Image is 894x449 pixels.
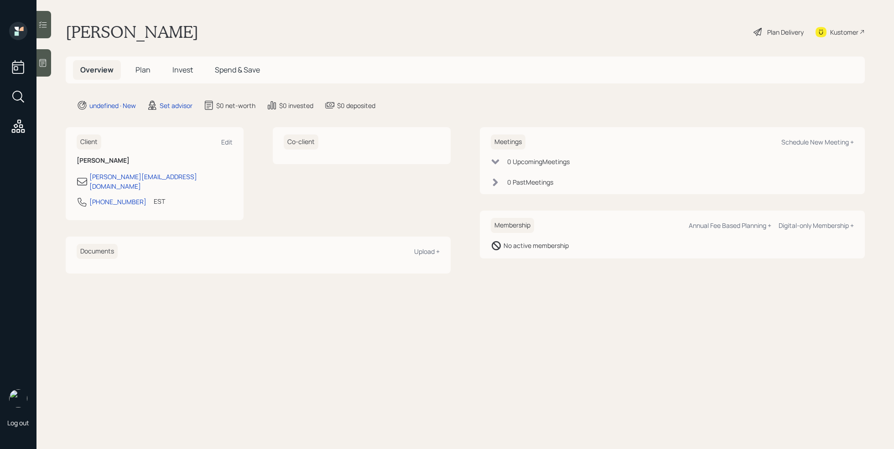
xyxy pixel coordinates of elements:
div: undefined · New [89,101,136,110]
div: [PHONE_NUMBER] [89,197,146,206]
div: Digital-only Membership + [779,221,854,230]
div: Log out [7,418,29,427]
div: Edit [221,138,233,146]
span: Plan [135,65,151,75]
h6: Client [77,134,101,150]
div: 0 Past Meeting s [507,177,553,187]
div: Annual Fee Based Planning + [689,221,771,230]
h6: Documents [77,244,118,259]
div: 0 Upcoming Meeting s [507,157,570,166]
h1: [PERSON_NAME] [66,22,198,42]
div: $0 deposited [337,101,375,110]
div: Kustomer [830,27,858,37]
div: $0 invested [279,101,313,110]
div: Set advisor [160,101,192,110]
div: Plan Delivery [767,27,804,37]
div: No active membership [504,241,569,250]
span: Invest [172,65,193,75]
div: [PERSON_NAME][EMAIL_ADDRESS][DOMAIN_NAME] [89,172,233,191]
div: EST [154,196,165,206]
div: Schedule New Meeting + [781,138,854,146]
div: $0 net-worth [216,101,255,110]
img: retirable_logo.png [9,389,27,408]
span: Spend & Save [215,65,260,75]
h6: Meetings [491,134,525,150]
span: Overview [80,65,114,75]
h6: [PERSON_NAME] [77,157,233,165]
div: Upload + [414,247,440,256]
h6: Co-client [284,134,318,150]
h6: Membership [491,218,534,233]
